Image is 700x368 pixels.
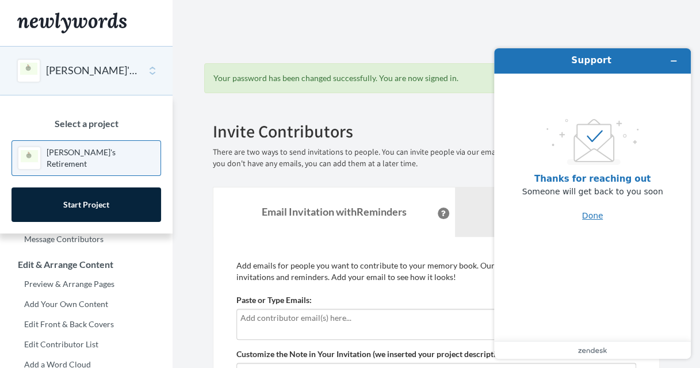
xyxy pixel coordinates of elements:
[213,122,660,141] h2: Invite Contributors
[236,348,629,360] label: Customize the Note in Your Invitation (we inserted your project description if available to help ...
[12,187,161,222] a: Start Project
[17,13,127,33] img: Newlywords logo
[47,147,155,170] p: [PERSON_NAME]'s Retirement
[213,73,458,83] span: Your password has been changed successfully. You are now signed in.
[485,39,700,368] iframe: Find more information here
[240,312,632,324] input: Add contributor email(s) here...
[23,8,64,18] span: Support
[12,118,161,129] h3: Select a project
[1,259,173,270] h3: Edit & Arrange Content
[12,140,161,176] a: [PERSON_NAME]'s Retirement
[46,63,139,78] button: [PERSON_NAME]'s Retirement
[213,147,660,170] p: There are two ways to send invitations to people. You can invite people via our email invitation ...
[236,260,636,283] p: Add emails for people you want to contribute to your memory book. Our system will automatically s...
[236,294,312,306] label: Paste or Type Emails:
[262,205,407,218] strong: Email Invitation with Reminders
